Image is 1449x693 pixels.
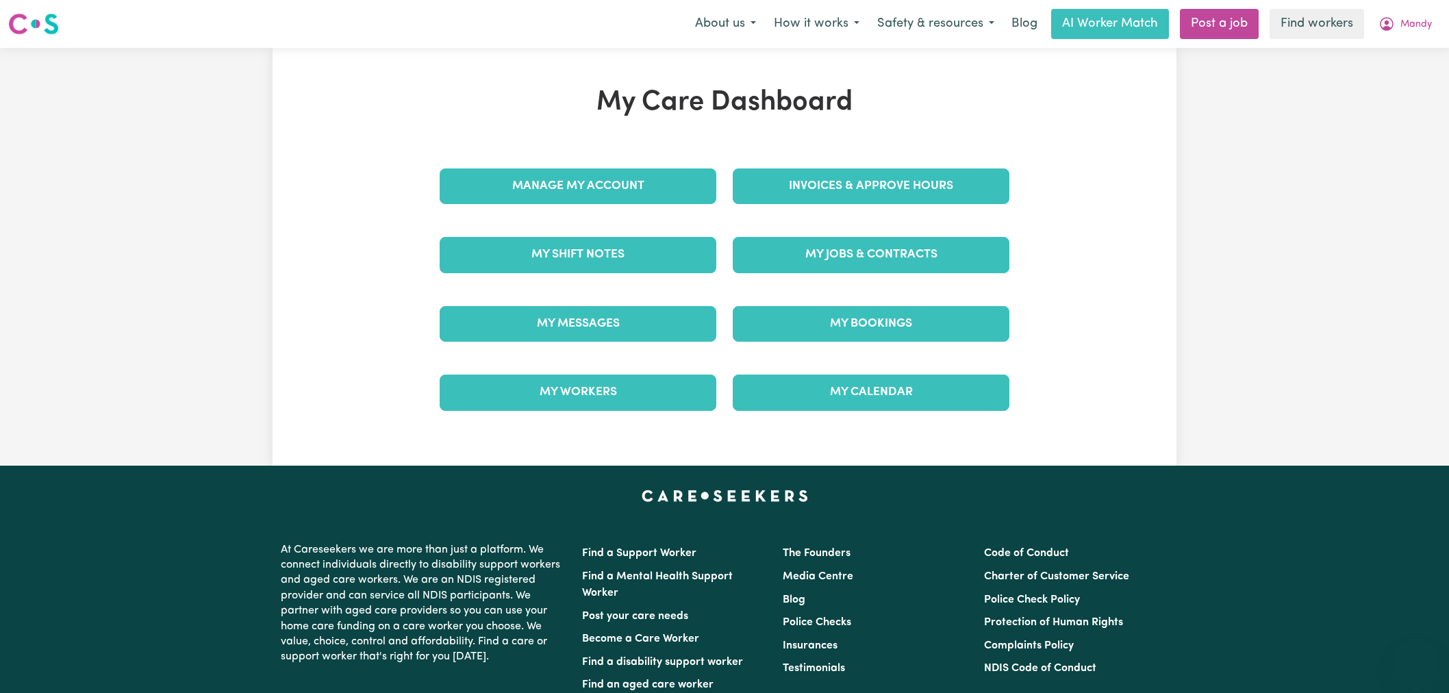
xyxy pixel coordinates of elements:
a: My Messages [440,306,716,342]
a: Media Centre [783,571,853,582]
button: My Account [1370,10,1441,38]
p: At Careseekers we are more than just a platform. We connect individuals directly to disability su... [281,537,566,670]
a: Blog [783,594,805,605]
a: Find workers [1270,9,1364,39]
a: The Founders [783,548,850,559]
a: NDIS Code of Conduct [984,663,1096,674]
a: Police Checks [783,617,851,628]
a: My Jobs & Contracts [733,237,1009,273]
a: Complaints Policy [984,640,1074,651]
button: Safety & resources [868,10,1003,38]
a: Invoices & Approve Hours [733,168,1009,204]
a: Become a Care Worker [582,633,699,644]
a: Police Check Policy [984,594,1080,605]
button: About us [686,10,765,38]
a: Find a Support Worker [582,548,696,559]
a: Careseekers logo [8,8,59,40]
a: Careseekers home page [642,490,808,501]
a: Post your care needs [582,611,688,622]
button: How it works [765,10,868,38]
iframe: Button to launch messaging window [1394,638,1438,682]
a: My Calendar [733,375,1009,410]
a: My Bookings [733,306,1009,342]
a: Code of Conduct [984,548,1069,559]
a: Find a Mental Health Support Worker [582,571,733,598]
h1: My Care Dashboard [431,86,1018,119]
a: Testimonials [783,663,845,674]
a: Post a job [1180,9,1259,39]
a: Manage My Account [440,168,716,204]
a: AI Worker Match [1051,9,1169,39]
a: Charter of Customer Service [984,571,1129,582]
span: Mandy [1400,17,1432,32]
a: Protection of Human Rights [984,617,1123,628]
img: Careseekers logo [8,12,59,36]
a: My Workers [440,375,716,410]
a: Find an aged care worker [582,679,714,690]
a: My Shift Notes [440,237,716,273]
a: Find a disability support worker [582,657,743,668]
a: Insurances [783,640,837,651]
a: Blog [1003,9,1046,39]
